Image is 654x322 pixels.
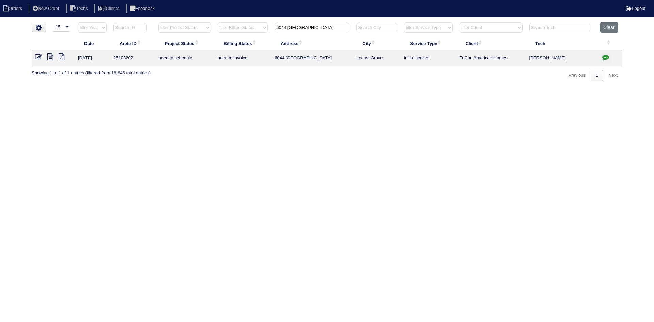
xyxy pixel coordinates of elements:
[526,50,597,66] td: [PERSON_NAME]
[155,36,214,50] th: Project Status: activate to sort column ascending
[401,50,456,66] td: initial service
[563,70,590,81] a: Previous
[75,36,110,50] th: Date
[113,23,147,32] input: Search ID
[214,50,271,66] td: need to invoice
[529,23,590,32] input: Search Tech
[75,50,110,66] td: [DATE]
[271,36,353,50] th: Address: activate to sort column ascending
[214,36,271,50] th: Billing Status: activate to sort column ascending
[626,6,645,11] a: Logout
[353,50,401,66] td: Locust Grove
[110,50,155,66] td: 25103202
[591,70,603,81] a: 1
[94,4,125,13] li: Clients
[456,36,526,50] th: Client: activate to sort column ascending
[275,23,349,32] input: Search Address
[456,50,526,66] td: TriCon American Homes
[155,50,214,66] td: need to schedule
[604,70,622,81] a: Next
[526,36,597,50] th: Tech
[94,6,125,11] a: Clients
[356,23,397,32] input: Search City
[271,50,353,66] td: 6044 [GEOGRAPHIC_DATA]
[29,4,65,13] li: New Order
[66,4,93,13] li: Techs
[110,36,155,50] th: Arete ID: activate to sort column ascending
[597,36,622,50] th: : activate to sort column ascending
[401,36,456,50] th: Service Type: activate to sort column ascending
[600,22,618,33] button: Clear
[29,6,65,11] a: New Order
[353,36,401,50] th: City: activate to sort column ascending
[32,66,151,76] div: Showing 1 to 1 of 1 entries (filtered from 18,646 total entries)
[66,6,93,11] a: Techs
[126,4,160,13] li: Feedback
